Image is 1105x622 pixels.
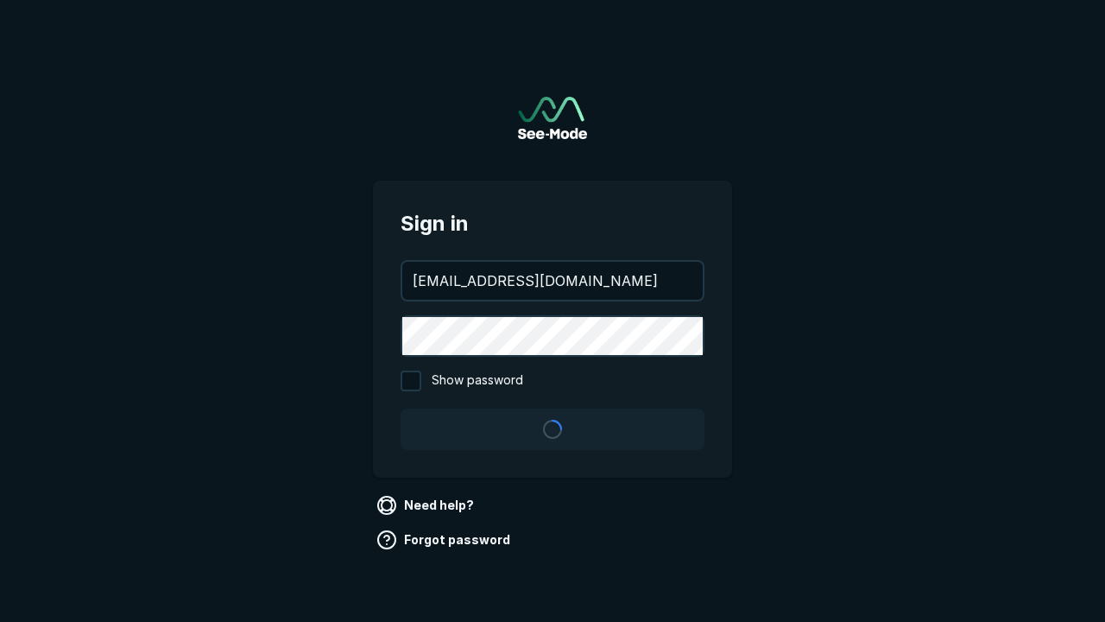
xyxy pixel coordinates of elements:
span: Show password [432,371,523,391]
a: Forgot password [373,526,517,554]
a: Need help? [373,492,481,519]
img: See-Mode Logo [518,97,587,139]
input: your@email.com [402,262,703,300]
span: Sign in [401,208,704,239]
a: Go to sign in [518,97,587,139]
